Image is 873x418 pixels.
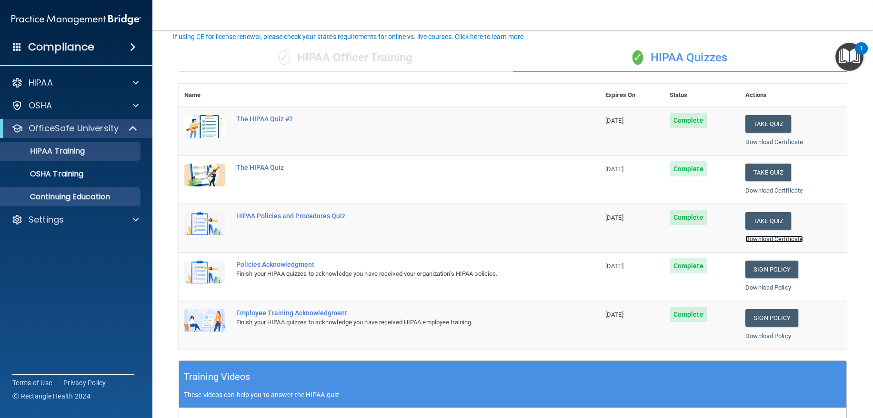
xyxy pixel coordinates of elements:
[600,84,664,107] th: Expires On
[745,115,791,133] button: Take Quiz
[605,165,623,173] span: [DATE]
[29,77,53,88] p: HIPAA
[6,192,136,202] p: Continuing Education
[29,214,64,225] p: Settings
[745,309,798,327] a: Sign Policy
[29,123,119,134] p: OfficeSafe University
[236,317,552,328] div: Finish your HIPAA quizzes to acknowledge you have received HIPAA employee training.
[745,187,803,194] a: Download Certificate
[513,44,847,72] div: HIPAA Quizzes
[664,84,740,107] th: Status
[670,210,707,225] span: Complete
[28,40,94,54] h4: Compliance
[670,113,707,128] span: Complete
[179,84,231,107] th: Name
[6,169,83,179] p: OSHA Training
[670,307,707,322] span: Complete
[605,311,623,318] span: [DATE]
[236,164,552,171] div: The HIPAA Quiz
[670,258,707,273] span: Complete
[632,50,643,65] span: ✓
[171,32,527,41] button: If using CE for license renewal, please check your state's requirements for online vs. live cours...
[745,164,791,181] button: Take Quiz
[670,161,707,176] span: Complete
[11,77,139,88] a: HIPAA
[11,214,139,225] a: Settings
[236,212,552,220] div: HIPAA Policies and Procedures Quiz
[605,214,623,221] span: [DATE]
[11,100,139,111] a: OSHA
[835,43,863,71] button: Open Resource Center, 1 new notification
[236,268,552,280] div: Finish your HIPAA quizzes to acknowledge you have received your organization’s HIPAA policies.
[745,235,803,243] a: Download Certificate
[11,10,141,29] img: PMB logo
[236,309,552,317] div: Employee Training Acknowledgment
[11,123,138,134] a: OfficeSafe University
[605,262,623,270] span: [DATE]
[184,369,251,385] h5: Training Videos
[173,33,525,40] div: If using CE for license renewal, please check your state's requirements for online vs. live cours...
[236,115,552,123] div: The HIPAA Quiz #2
[745,138,803,146] a: Download Certificate
[745,261,798,278] a: Sign Policy
[605,117,623,124] span: [DATE]
[29,100,52,111] p: OSHA
[860,49,863,61] div: 1
[179,44,513,72] div: HIPAA Officer Training
[12,391,90,401] span: Ⓒ Rectangle Health 2024
[279,50,290,65] span: ✓
[740,84,847,107] th: Actions
[745,212,791,230] button: Take Quiz
[63,378,106,388] a: Privacy Policy
[6,146,85,156] p: HIPAA Training
[745,332,791,340] a: Download Policy
[236,261,552,268] div: Policies Acknowledgment
[184,391,842,399] p: These videos can help you to answer the HIPAA quiz
[12,378,52,388] a: Terms of Use
[745,284,791,291] a: Download Policy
